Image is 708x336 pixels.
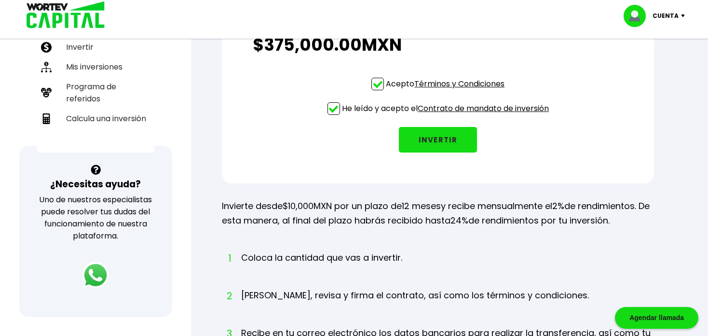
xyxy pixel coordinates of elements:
p: Uno de nuestros especialistas puede resolver tus dudas del funcionamiento de nuestra plataforma. [32,194,160,242]
span: 2% [552,200,564,212]
h2: $375,000.00 MXN [253,35,623,55]
span: $10,000 [283,200,313,212]
h3: ¿Necesitas ayuda? [50,177,141,191]
p: Cuenta [653,9,679,23]
img: logos_whatsapp-icon.242b2217.svg [82,262,109,289]
div: Agendar llamada [615,307,698,329]
a: Términos y Condiciones [414,78,504,89]
a: Contrato de mandato de inversión [418,103,549,114]
li: Coloca la cantidad que vas a invertir. [241,251,402,282]
a: Calcula una inversión [37,109,154,128]
span: 12 meses [402,200,441,212]
li: [PERSON_NAME], revisa y firma el contrato, así como los términos y condiciones. [241,289,589,320]
img: inversiones-icon.6695dc30.svg [41,62,52,72]
ul: Capital [37,11,154,153]
span: 2 [227,289,231,303]
a: Mis inversiones [37,57,154,77]
img: calculadora-icon.17d418c4.svg [41,113,52,124]
a: Invertir [37,37,154,57]
img: recomiendanos-icon.9b8e9327.svg [41,87,52,98]
img: icon-down [679,14,692,17]
a: Programa de referidos [37,77,154,109]
img: invertir-icon.b3b967d7.svg [41,42,52,53]
p: Invierte desde MXN por un plazo de y recibe mensualmente el de rendimientos. De esta manera, al f... [222,199,654,228]
span: 24% [450,214,468,226]
button: INVERTIR [399,127,477,153]
p: He leído y acepto el [342,102,549,114]
img: profile-image [624,5,653,27]
p: Acepto [386,78,504,90]
span: 1 [227,251,231,266]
